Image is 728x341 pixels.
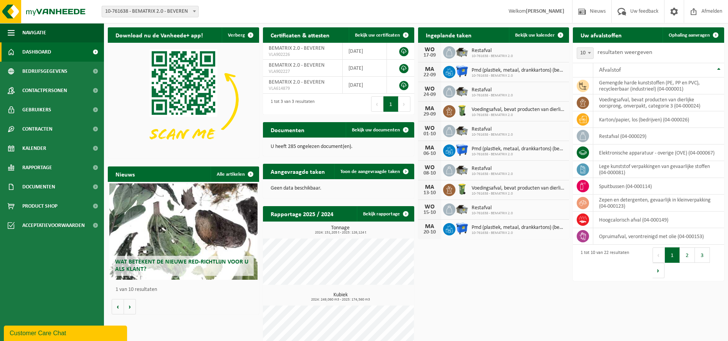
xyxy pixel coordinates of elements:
span: VLA614879 [269,86,336,92]
span: Product Shop [22,197,57,216]
span: Verberg [228,33,245,38]
span: BEMATRIX 2.0 - BEVEREN [269,79,325,85]
button: 1 [383,96,398,112]
button: Next [653,263,664,278]
div: 15-10 [422,210,437,215]
span: Bekijk uw certificaten [355,33,400,38]
span: Bekijk uw documenten [352,128,400,133]
span: Gebruikers [22,100,51,119]
a: Bekijk rapportage [357,206,413,222]
div: WO [422,125,437,131]
span: Afvalstof [599,67,621,73]
h2: Nieuws [108,166,142,181]
span: Restafval [472,166,513,172]
strong: [PERSON_NAME] [526,8,564,14]
button: Verberg [222,27,258,43]
span: BEMATRIX 2.0 - BEVEREN [269,45,325,51]
div: MA [422,106,437,112]
span: Restafval [472,48,513,54]
div: 17-09 [422,53,437,58]
a: Wat betekent de nieuwe RED-richtlijn voor u als klant? [109,183,258,280]
span: Pmd (plastiek, metaal, drankkartons) (bedrijven) [472,146,566,152]
div: 13-10 [422,190,437,196]
h3: Tonnage [267,225,414,235]
img: Download de VHEPlus App [108,43,259,156]
td: hoogcalorisch afval (04-000149) [593,212,724,228]
span: 2024: 151,205 t - 2025: 126,124 t [267,231,414,235]
td: gemengde harde kunststoffen (PE, PP en PVC), recycleerbaar (industrieel) (04-000001) [593,77,724,94]
td: [DATE] [343,77,387,94]
div: MA [422,145,437,151]
span: 10-761638 - BEMATRIX 2.0 [472,74,566,78]
span: Pmd (plastiek, metaal, drankkartons) (bedrijven) [472,67,566,74]
div: 22-09 [422,72,437,78]
td: karton/papier, los (bedrijven) (04-000026) [593,111,724,128]
div: 06-10 [422,151,437,156]
span: Kalender [22,139,46,158]
div: 20-10 [422,230,437,235]
span: 10-761638 - BEMATRIX 2.0 [472,152,566,157]
span: 10-761638 - BEMATRIX 2.0 [472,211,513,216]
p: 1 van 10 resultaten [115,287,255,292]
span: Documenten [22,177,55,197]
span: 10-761638 - BEMATRIX 2.0 [472,113,566,118]
h2: Ingeplande taken [418,27,479,42]
span: VLA902226 [269,52,336,58]
span: Contactpersonen [22,81,67,100]
span: 10 [577,48,593,59]
a: Bekijk uw kalender [509,27,568,43]
span: Navigatie [22,23,46,42]
div: 1 tot 3 van 3 resultaten [267,96,315,113]
div: WO [422,47,437,53]
a: Ophaling aanvragen [663,27,723,43]
span: 10-761638 - BEMATRIX 2.0 - BEVEREN [102,6,199,17]
div: 01-10 [422,131,437,137]
td: lege kunststof verpakkingen van gevaarlijke stoffen (04-000081) [593,161,724,178]
div: MA [422,223,437,230]
img: WB-1100-HPE-BE-01 [455,65,469,78]
span: Restafval [472,87,513,93]
button: Previous [371,96,383,112]
td: spuitbussen (04-000114) [593,178,724,195]
h2: Aangevraagde taken [263,164,333,179]
td: voedingsafval, bevat producten van dierlijke oorsprong, onverpakt, categorie 3 (04-000024) [593,94,724,111]
label: resultaten weergeven [597,49,652,55]
div: WO [422,165,437,171]
button: Next [398,96,410,112]
span: BEMATRIX 2.0 - BEVEREN [269,62,325,68]
div: 1 tot 10 van 22 resultaten [577,247,629,279]
button: Volgende [124,299,136,314]
span: VLA902227 [269,69,336,75]
td: [DATE] [343,43,387,60]
span: Dashboard [22,42,51,62]
span: Voedingsafval, bevat producten van dierlijke oorsprong, onverpakt, categorie 3 [472,107,566,113]
button: 1 [665,247,680,263]
span: Contracten [22,119,52,139]
span: Ophaling aanvragen [669,33,710,38]
span: 10 [577,47,594,59]
h2: Certificaten & attesten [263,27,337,42]
h2: Documenten [263,122,312,137]
span: 10-761638 - BEMATRIX 2.0 [472,172,513,176]
div: 08-10 [422,171,437,176]
img: WB-5000-GAL-GY-01 [455,45,469,58]
span: 10-761638 - BEMATRIX 2.0 [472,54,513,59]
span: Toon de aangevraagde taken [340,169,400,174]
div: MA [422,66,437,72]
span: Pmd (plastiek, metaal, drankkartons) (bedrijven) [472,225,566,231]
p: Geen data beschikbaar. [271,186,407,191]
h2: Download nu de Vanheede+ app! [108,27,211,42]
span: Rapportage [22,158,52,177]
div: WO [422,204,437,210]
div: MA [422,184,437,190]
span: Restafval [472,205,513,211]
span: 10-761638 - BEMATRIX 2.0 [472,231,566,235]
span: Bekijk uw kalender [515,33,555,38]
a: Bekijk uw documenten [346,122,413,138]
span: Wat betekent de nieuwe RED-richtlijn voor u als klant? [115,259,248,272]
span: 10-761638 - BEMATRIX 2.0 [472,93,513,98]
div: WO [422,86,437,92]
button: 3 [695,247,710,263]
span: Restafval [472,126,513,133]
